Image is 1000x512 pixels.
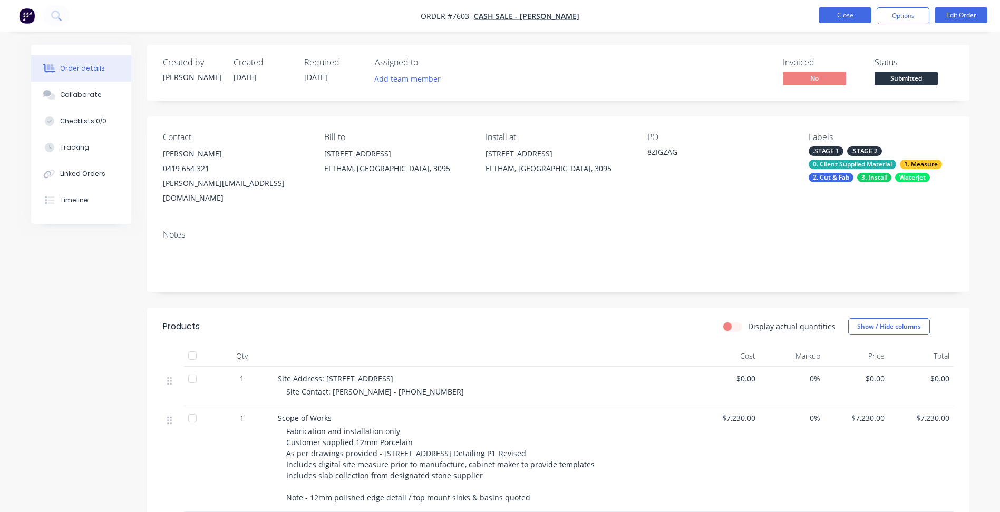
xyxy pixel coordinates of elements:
button: Show / Hide columns [848,318,930,335]
div: Created by [163,57,221,67]
div: Price [824,346,889,367]
div: Linked Orders [60,169,105,179]
span: Site Address: [STREET_ADDRESS] [278,373,393,383]
div: Collaborate [60,90,102,100]
button: Edit Order [935,7,987,23]
span: $0.00 [829,373,885,384]
div: 0419 654 321 [163,161,307,176]
div: [STREET_ADDRESS]ELTHAM, [GEOGRAPHIC_DATA], 3095 [324,146,469,180]
div: Qty [210,346,274,367]
button: Order details [31,55,131,82]
div: 0. Client Supplied Material [809,160,896,169]
a: Cash Sale - [PERSON_NAME] [474,11,579,21]
div: .STAGE 2 [847,146,882,156]
span: $0.00 [700,373,756,384]
div: Checklists 0/0 [60,116,106,126]
div: Invoiced [783,57,862,67]
span: $7,230.00 [893,412,949,424]
span: 1 [240,412,244,424]
div: Required [304,57,362,67]
div: [STREET_ADDRESS] [486,146,630,161]
span: 1 [240,373,244,384]
div: [STREET_ADDRESS] [324,146,469,161]
span: 0% [764,373,820,384]
button: Add team member [375,72,446,86]
span: $0.00 [893,373,949,384]
div: Markup [760,346,824,367]
span: Fabrication and installation only Customer supplied 12mm Porcelain As per drawings provided - [ST... [286,426,595,503]
div: Tracking [60,143,89,152]
button: Timeline [31,187,131,213]
span: No [783,72,846,85]
div: Bill to [324,132,469,142]
div: Labels [809,132,953,142]
div: Assigned to [375,57,480,67]
button: Close [819,7,871,23]
div: Install at [486,132,630,142]
div: Total [889,346,954,367]
div: Order details [60,64,105,73]
div: Contact [163,132,307,142]
span: $7,230.00 [700,412,756,424]
span: [DATE] [234,72,257,82]
button: Collaborate [31,82,131,108]
div: [PERSON_NAME] [163,146,307,161]
div: 8ZIGZAG [647,146,779,161]
button: Checklists 0/0 [31,108,131,134]
div: .STAGE 1 [809,146,843,156]
div: Status [875,57,954,67]
div: [PERSON_NAME]0419 654 321[PERSON_NAME][EMAIL_ADDRESS][DOMAIN_NAME] [163,146,307,205]
span: $7,230.00 [829,412,885,424]
div: 3. Install [857,173,891,182]
span: [DATE] [304,72,327,82]
div: Created [234,57,292,67]
img: Factory [19,8,35,24]
button: Tracking [31,134,131,161]
span: Order #7603 - [421,11,474,21]
div: [PERSON_NAME][EMAIL_ADDRESS][DOMAIN_NAME] [163,176,307,205]
div: PO [647,132,792,142]
div: Waterjet [895,173,930,182]
div: [STREET_ADDRESS]ELTHAM, [GEOGRAPHIC_DATA], 3095 [486,146,630,180]
div: Notes [163,230,954,240]
div: 2. Cut & Fab [809,173,853,182]
button: Linked Orders [31,161,131,187]
div: Products [163,320,200,333]
span: 0% [764,412,820,424]
div: ELTHAM, [GEOGRAPHIC_DATA], 3095 [324,161,469,176]
button: Submitted [875,72,938,87]
button: Options [877,7,929,24]
span: Scope of Works [278,413,332,423]
div: ELTHAM, [GEOGRAPHIC_DATA], 3095 [486,161,630,176]
span: Site Contact: [PERSON_NAME] - [PHONE_NUMBER] [286,387,464,397]
div: Timeline [60,195,88,205]
label: Display actual quantities [748,321,836,332]
button: Add team member [368,72,446,86]
span: Submitted [875,72,938,85]
div: [PERSON_NAME] [163,72,221,83]
div: 1. Measure [900,160,942,169]
div: Cost [695,346,760,367]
